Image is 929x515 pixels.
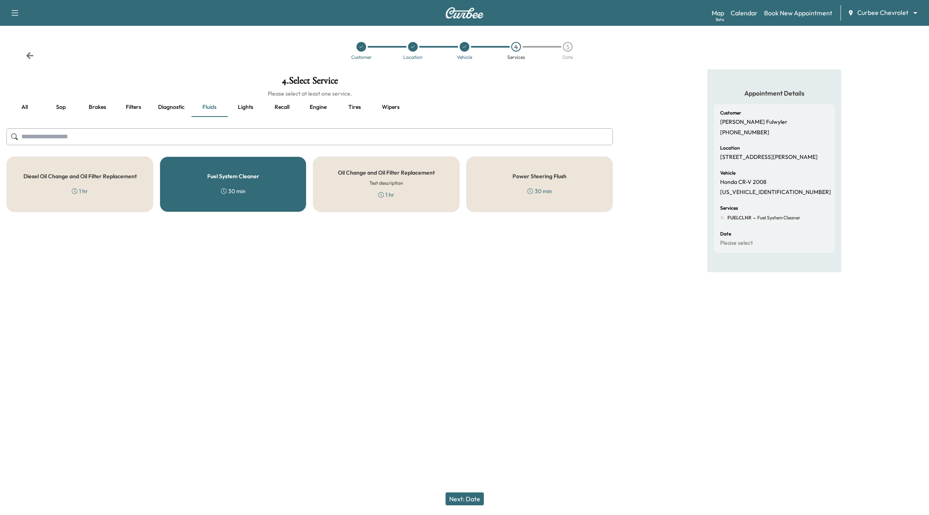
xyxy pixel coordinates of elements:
[72,187,88,195] div: 1 hr
[720,231,731,236] h6: Date
[23,173,137,179] h5: Diesel Oil Change and Oil Filter Replacement
[207,173,259,179] h5: Fuel System Cleaner
[720,119,787,126] p: [PERSON_NAME] Fulwyler
[764,8,832,18] a: Book New Appointment
[512,173,567,179] h5: Power Steering Flush
[446,492,484,505] button: Next: Date
[26,52,34,60] div: Back
[752,214,756,222] span: -
[221,187,246,195] div: 30 min
[507,55,525,60] div: Services
[511,42,521,52] div: 4
[720,189,831,196] p: [US_VEHICLE_IDENTIFICATION_NUMBER]
[378,191,394,199] div: 1 hr
[712,8,724,18] a: MapBeta
[6,98,43,117] button: all
[857,8,908,17] span: Curbee Chevrolet
[373,98,409,117] button: Wipers
[720,179,767,186] p: Honda CR-V 2008
[727,215,752,221] span: FUELCLNR
[6,90,613,98] h6: Please select at least one service.
[115,98,152,117] button: Filters
[527,187,552,195] div: 30 min
[336,98,373,117] button: Tires
[6,76,613,90] h1: 4 . Select Service
[6,98,613,117] div: basic tabs example
[191,98,227,117] button: Fluids
[264,98,300,117] button: Recall
[716,17,724,23] div: Beta
[731,8,758,18] a: Calendar
[720,206,738,211] h6: Services
[720,111,741,115] h6: Customer
[720,146,740,150] h6: Location
[720,240,753,247] p: Please select
[563,42,573,52] div: 5
[338,170,435,175] h5: Oil Change and Oil Filter Replacement
[403,55,423,60] div: Location
[445,7,484,19] img: Curbee Logo
[720,154,818,161] p: [STREET_ADDRESS][PERSON_NAME]
[720,129,769,136] p: [PHONE_NUMBER]
[300,98,336,117] button: Engine
[369,179,403,187] h6: Test description
[457,55,472,60] div: Vehicle
[562,55,573,60] div: Date
[152,98,191,117] button: Diagnostic
[79,98,115,117] button: Brakes
[227,98,264,117] button: Lights
[714,89,835,98] h5: Appointment Details
[756,215,800,221] span: Fuel System Cleaner
[43,98,79,117] button: Sop
[720,171,735,175] h6: Vehicle
[351,55,372,60] div: Customer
